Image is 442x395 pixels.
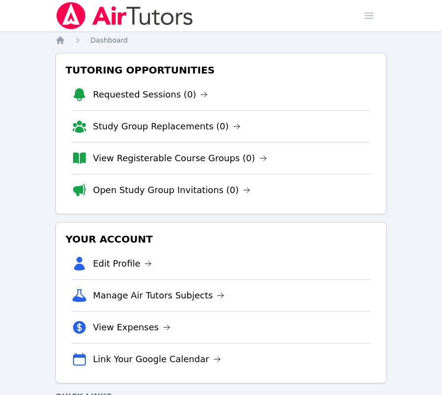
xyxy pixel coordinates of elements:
[91,36,128,44] span: Dashboard
[93,257,152,271] a: Edit Profile
[93,120,241,133] a: Study Group Replacements (0)
[93,289,225,302] a: Manage Air Tutors Subjects
[64,61,379,79] h3: Tutoring Opportunities
[93,183,251,197] a: Open Study Group Invitations (0)
[93,352,221,366] a: Link Your Google Calendar
[93,321,171,334] a: View Expenses
[55,2,194,29] img: Air Tutors
[91,35,128,45] a: Dashboard
[93,151,267,165] a: View Registerable Course Groups (0)
[55,35,387,45] nav: Breadcrumb
[64,230,379,248] h3: Your Account
[93,88,208,101] a: Requested Sessions (0)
